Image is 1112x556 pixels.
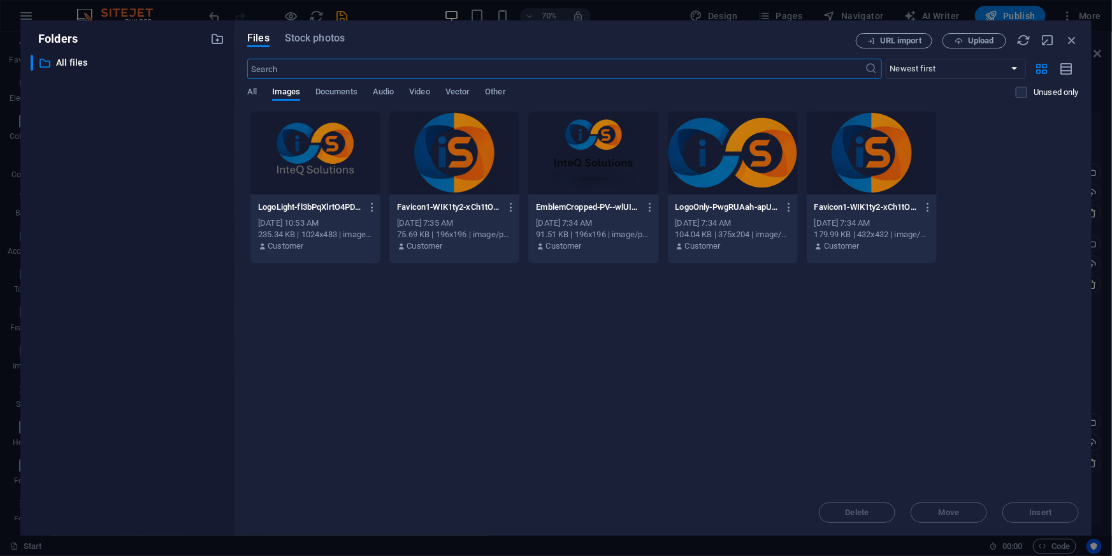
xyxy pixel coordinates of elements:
[942,33,1006,48] button: Upload
[1041,33,1055,47] i: Minimize
[407,240,442,252] p: Customer
[315,84,357,102] span: Documents
[1016,33,1030,47] i: Reload
[1034,87,1079,98] p: Displays only files that are not in use on the website. Files added during this session can still...
[210,32,224,46] i: Create new folder
[675,201,779,213] p: LogoOnly-PwgRUAah-apU0loKZSO43w.png
[397,201,500,213] p: Favicon1-WIK1ty2-xCh1tOMLsSnZaQ-cLJdnpbTr4gDaL97vBqZ5A.png
[485,84,505,102] span: Other
[968,37,994,45] span: Upload
[397,217,512,229] div: [DATE] 7:35 AM
[247,31,270,46] span: Files
[56,55,201,70] p: All files
[268,240,303,252] p: Customer
[536,201,639,213] p: EmblemCropped-PV--wlUItLXnx0OFmP_yIg-jWHg0ZG69EwcjbYGrDPqtw.png
[536,229,651,240] div: 91.51 KB | 196x196 | image/png
[880,37,921,45] span: URL import
[685,240,721,252] p: Customer
[536,217,651,229] div: [DATE] 7:34 AM
[1065,33,1079,47] i: Close
[247,84,257,102] span: All
[258,217,373,229] div: [DATE] 10:53 AM
[856,33,932,48] button: URL import
[445,84,470,102] span: Vector
[397,229,512,240] div: 75.69 KB | 196x196 | image/png
[409,84,430,102] span: Video
[814,217,929,229] div: [DATE] 7:34 AM
[258,201,361,213] p: LogoLight-fl3bPqXlrtO4PDOWQ6fHyQ.png
[814,229,929,240] div: 179.99 KB | 432x432 | image/png
[258,229,373,240] div: 235.34 KB | 1024x483 | image/png
[675,217,790,229] div: [DATE] 7:34 AM
[373,84,394,102] span: Audio
[31,55,33,71] div: ​
[272,84,300,102] span: Images
[247,59,865,79] input: Search
[814,201,918,213] p: Favicon1-WIK1ty2-xCh1tOMLsSnZaQ.png
[31,31,78,47] p: Folders
[675,229,790,240] div: 104.04 KB | 375x204 | image/png
[285,31,345,46] span: Stock photos
[824,240,860,252] p: Customer
[546,240,582,252] p: Customer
